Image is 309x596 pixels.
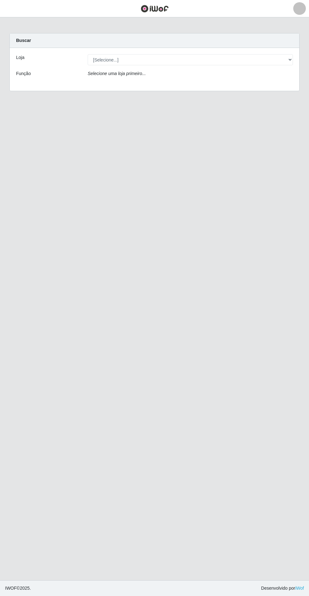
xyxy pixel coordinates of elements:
span: IWOF [5,586,17,591]
img: CoreUI Logo [141,5,169,13]
strong: Buscar [16,38,31,43]
span: Desenvolvido por [261,585,304,592]
a: iWof [295,586,304,591]
i: Selecione uma loja primeiro... [88,71,146,76]
label: Função [16,70,31,77]
span: © 2025 . [5,585,31,592]
label: Loja [16,54,24,61]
